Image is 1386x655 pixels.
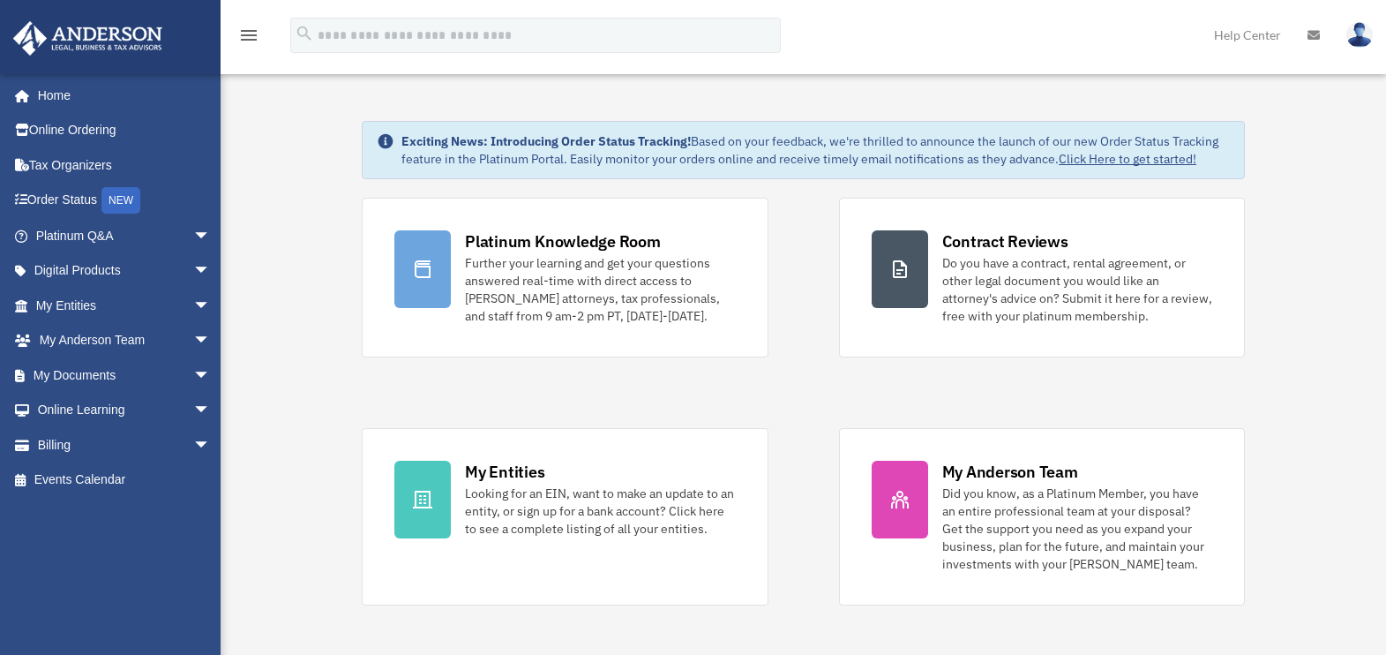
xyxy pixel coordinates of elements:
a: Tax Organizers [12,147,237,183]
a: menu [238,31,259,46]
div: My Entities [465,461,544,483]
strong: Exciting News: Introducing Order Status Tracking! [401,133,691,149]
a: Events Calendar [12,463,237,498]
a: Online Ordering [12,113,237,148]
a: Digital Productsarrow_drop_down [12,253,237,289]
a: Click Here to get started! [1059,151,1196,167]
div: Further your learning and get your questions answered real-time with direct access to [PERSON_NAM... [465,254,735,325]
a: My Entitiesarrow_drop_down [12,288,237,323]
div: NEW [101,187,140,214]
div: Platinum Knowledge Room [465,230,661,252]
a: Online Learningarrow_drop_down [12,393,237,428]
span: arrow_drop_down [193,323,229,359]
a: My Entities Looking for an EIN, want to make an update to an entity, or sign up for a bank accoun... [362,428,768,606]
div: Contract Reviews [942,230,1068,252]
a: My Anderson Team Did you know, as a Platinum Member, you have an entire professional team at your... [839,428,1245,606]
span: arrow_drop_down [193,288,229,324]
i: menu [238,25,259,46]
a: My Documentsarrow_drop_down [12,358,237,393]
span: arrow_drop_down [193,358,229,394]
a: Platinum Knowledge Room Further your learning and get your questions answered real-time with dire... [362,198,768,358]
div: Did you know, as a Platinum Member, you have an entire professional team at your disposal? Get th... [942,485,1212,573]
a: Billingarrow_drop_down [12,427,237,463]
div: My Anderson Team [942,461,1078,483]
a: Platinum Q&Aarrow_drop_down [12,218,237,253]
span: arrow_drop_down [193,218,229,254]
a: Order StatusNEW [12,183,237,219]
a: Contract Reviews Do you have a contract, rental agreement, or other legal document you would like... [839,198,1245,358]
div: Looking for an EIN, want to make an update to an entity, or sign up for a bank account? Click her... [465,485,735,538]
a: Home [12,78,229,113]
div: Based on your feedback, we're thrilled to announce the launch of our new Order Status Tracking fe... [401,132,1230,168]
div: Do you have a contract, rental agreement, or other legal document you would like an attorney's ad... [942,254,1212,325]
a: My Anderson Teamarrow_drop_down [12,323,237,358]
img: Anderson Advisors Platinum Portal [8,21,168,56]
i: search [295,24,314,43]
span: arrow_drop_down [193,427,229,463]
span: arrow_drop_down [193,253,229,290]
span: arrow_drop_down [193,393,229,429]
img: User Pic [1346,22,1373,48]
